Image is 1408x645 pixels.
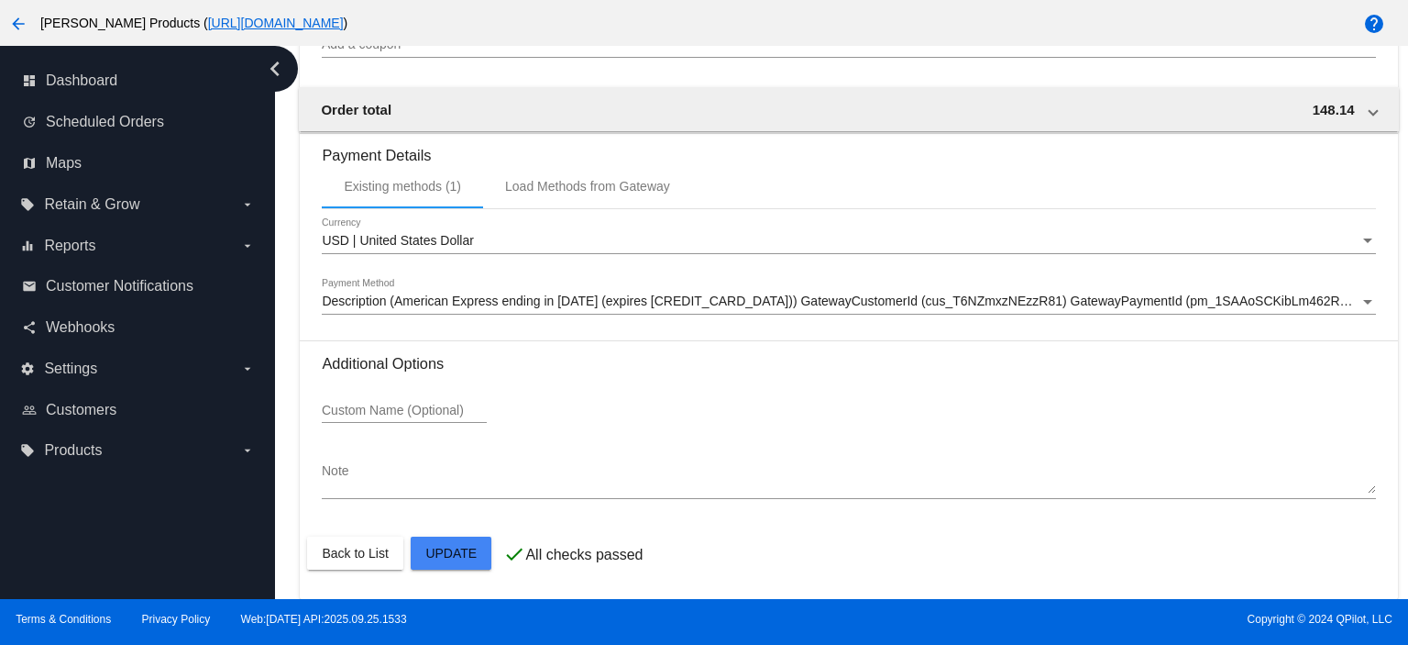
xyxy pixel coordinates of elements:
mat-select: Currency [322,234,1375,249]
mat-expansion-panel-header: Order total 148.14 [299,87,1398,131]
a: email Customer Notifications [22,272,255,301]
a: people_outline Customers [22,395,255,425]
div: Load Methods from Gateway [505,179,670,194]
a: update Scheduled Orders [22,107,255,137]
mat-icon: check [503,543,525,565]
i: email [22,279,37,294]
button: Back to List [307,537,402,570]
a: dashboard Dashboard [22,66,255,95]
span: Customers [46,402,116,418]
span: Update [425,546,477,561]
span: Maps [46,155,82,172]
i: settings [20,361,35,376]
span: 148.14 [1313,102,1355,117]
i: chevron_left [260,54,290,83]
div: Existing methods (1) [344,179,461,194]
i: update [22,115,37,129]
a: Privacy Policy [142,613,211,626]
span: Dashboard [46,72,117,89]
span: Scheduled Orders [46,114,164,130]
a: Terms & Conditions [16,613,111,626]
h3: Additional Options [322,355,1375,373]
button: Update [411,537,491,570]
i: local_offer [20,197,35,212]
a: map Maps [22,149,255,178]
a: Web:[DATE] API:2025.09.25.1533 [241,613,407,626]
span: Settings [44,361,97,377]
i: local_offer [20,443,35,458]
span: Customer Notifications [46,278,193,295]
i: arrow_drop_down [240,197,255,212]
span: Description (American Express ending in [DATE] (expires [CREDIT_CARD_DATA])) GatewayCustomerId (c... [322,294,1399,308]
mat-icon: help [1363,13,1385,35]
span: USD | United States Dollar [322,233,473,248]
i: arrow_drop_down [240,361,255,376]
mat-icon: arrow_back [7,13,29,35]
i: share [22,320,37,335]
span: [PERSON_NAME] Products ( ) [40,16,347,30]
i: map [22,156,37,171]
input: Custom Name (Optional) [322,404,487,418]
span: Copyright © 2024 QPilot, LLC [720,613,1392,626]
span: Reports [44,238,95,254]
span: Products [44,442,102,459]
span: Retain & Grow [44,196,139,213]
p: All checks passed [525,547,643,563]
i: equalizer [20,239,35,253]
span: Back to List [322,546,388,561]
i: dashboard [22,73,37,88]
a: [URL][DOMAIN_NAME] [208,16,344,30]
mat-select: Payment Method [322,295,1375,309]
i: people_outline [22,403,37,417]
i: arrow_drop_down [240,443,255,458]
h3: Payment Details [322,133,1375,164]
span: Webhooks [46,319,115,336]
a: share Webhooks [22,313,255,342]
i: arrow_drop_down [240,239,255,253]
span: Order total [321,102,391,117]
